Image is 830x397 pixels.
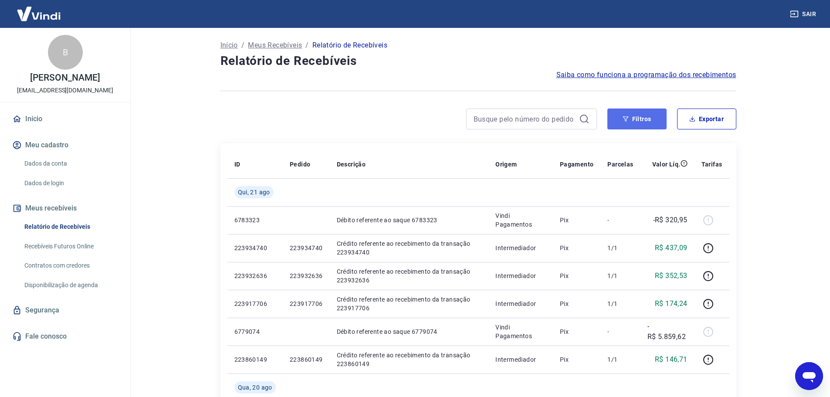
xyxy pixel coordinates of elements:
[607,327,633,336] p: -
[10,136,120,155] button: Meu cadastro
[290,355,323,364] p: 223860149
[647,321,688,342] p: -R$ 5.859,62
[337,267,482,285] p: Crédito referente ao recebimento da transação 223932636
[30,73,100,82] p: [PERSON_NAME]
[607,216,633,224] p: -
[655,354,688,365] p: R$ 146,71
[234,327,276,336] p: 6779074
[337,327,482,336] p: Débito referente ao saque 6779074
[337,160,366,169] p: Descrição
[10,0,67,27] img: Vindi
[10,327,120,346] a: Fale conosco
[290,160,310,169] p: Pedido
[234,299,276,308] p: 223917706
[560,271,594,280] p: Pix
[234,271,276,280] p: 223932636
[607,160,633,169] p: Parcelas
[556,70,736,80] a: Saiba como funciona a programação dos recebimentos
[238,383,272,392] span: Qua, 20 ago
[234,160,241,169] p: ID
[653,215,688,225] p: -R$ 320,95
[241,40,244,51] p: /
[290,299,323,308] p: 223917706
[234,355,276,364] p: 223860149
[560,299,594,308] p: Pix
[788,6,820,22] button: Sair
[701,160,722,169] p: Tarifas
[337,239,482,257] p: Crédito referente ao recebimento da transação 223934740
[21,218,120,236] a: Relatório de Recebíveis
[560,355,594,364] p: Pix
[495,211,546,229] p: Vindi Pagamentos
[655,271,688,281] p: R$ 352,53
[290,244,323,252] p: 223934740
[238,188,270,197] span: Qui, 21 ago
[21,276,120,294] a: Disponibilização de agenda
[10,109,120,129] a: Início
[337,351,482,368] p: Crédito referente ao recebimento da transação 223860149
[495,271,546,280] p: Intermediador
[560,327,594,336] p: Pix
[495,299,546,308] p: Intermediador
[560,160,594,169] p: Pagamento
[495,355,546,364] p: Intermediador
[21,174,120,192] a: Dados de login
[10,301,120,320] a: Segurança
[560,244,594,252] p: Pix
[655,243,688,253] p: R$ 437,09
[220,40,238,51] a: Início
[607,355,633,364] p: 1/1
[607,109,667,129] button: Filtros
[290,271,323,280] p: 223932636
[248,40,302,51] a: Meus Recebíveis
[17,86,113,95] p: [EMAIL_ADDRESS][DOMAIN_NAME]
[21,257,120,275] a: Contratos com credores
[652,160,681,169] p: Valor Líq.
[795,362,823,390] iframe: Botão para abrir a janela de mensagens
[305,40,308,51] p: /
[677,109,736,129] button: Exportar
[560,216,594,224] p: Pix
[495,244,546,252] p: Intermediador
[234,244,276,252] p: 223934740
[10,199,120,218] button: Meus recebíveis
[220,52,736,70] h4: Relatório de Recebíveis
[607,271,633,280] p: 1/1
[21,155,120,173] a: Dados da conta
[21,238,120,255] a: Recebíveis Futuros Online
[337,216,482,224] p: Débito referente ao saque 6783323
[495,160,517,169] p: Origem
[495,323,546,340] p: Vindi Pagamentos
[234,216,276,224] p: 6783323
[337,295,482,312] p: Crédito referente ao recebimento da transação 223917706
[48,35,83,70] div: B
[474,112,576,126] input: Busque pelo número do pedido
[607,299,633,308] p: 1/1
[655,299,688,309] p: R$ 174,24
[607,244,633,252] p: 1/1
[312,40,387,51] p: Relatório de Recebíveis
